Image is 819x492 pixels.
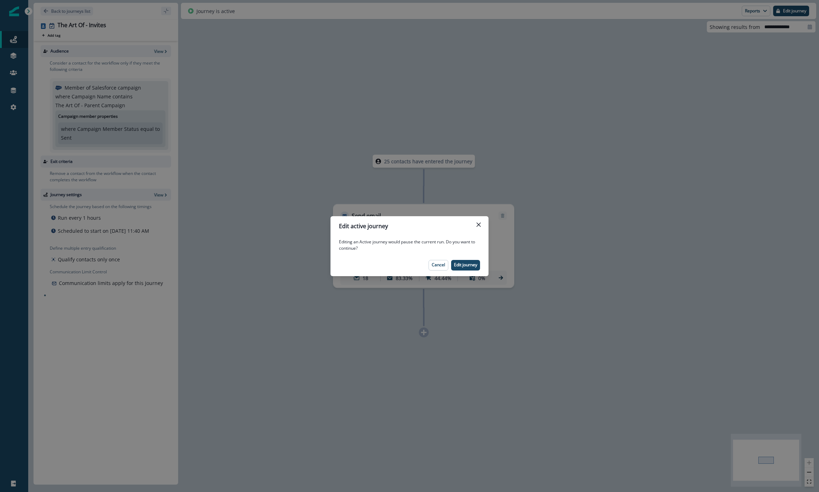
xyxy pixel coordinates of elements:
p: Editing an Active journey would pause the current run. Do you want to continue? [339,239,480,251]
p: Edit active journey [339,222,388,230]
p: Cancel [432,262,445,267]
p: Edit journey [454,262,477,267]
button: Close [473,219,484,230]
button: Cancel [429,260,448,271]
button: Edit journey [451,260,480,271]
